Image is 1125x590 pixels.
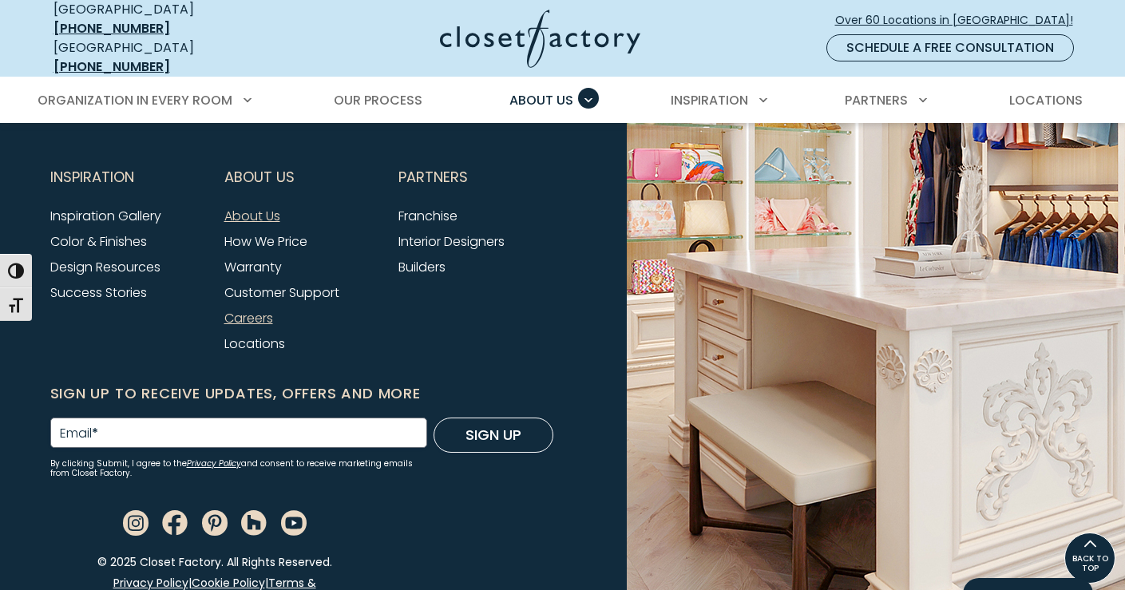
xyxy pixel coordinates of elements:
img: Closet Factory Logo [440,10,640,68]
span: Locations [1009,91,1083,109]
a: Franchise [398,207,458,225]
a: Youtube [281,513,307,531]
a: Over 60 Locations in [GEOGRAPHIC_DATA]! [834,6,1087,34]
a: Interior Designers [398,232,505,251]
a: [PHONE_NUMBER] [53,57,170,76]
a: Inspiration Gallery [50,207,161,225]
button: Footer Subnav Button - Partners [398,157,553,197]
button: Sign Up [434,418,553,453]
a: Schedule a Free Consultation [826,34,1074,61]
a: How We Price [224,232,307,251]
a: Success Stories [50,283,147,302]
div: [GEOGRAPHIC_DATA] [53,38,285,77]
a: Entertainment Centers [50,106,190,125]
span: Over 60 Locations in [GEOGRAPHIC_DATA]! [835,12,1086,29]
a: BACK TO TOP [1064,533,1115,584]
span: Inspiration [50,157,134,197]
a: Builders [398,258,446,276]
span: Inspiration [671,91,748,109]
a: Color & Finishes [50,232,147,251]
small: By clicking Submit, I agree to the and consent to receive marketing emails from Closet Factory. [50,459,427,478]
span: Partners [398,157,468,197]
span: Our Process [334,91,422,109]
a: [PHONE_NUMBER] [53,19,170,38]
span: About Us [224,157,295,197]
nav: Primary Menu [26,78,1099,123]
span: BACK TO TOP [1065,554,1115,573]
a: Locations [224,335,285,353]
h6: Sign Up to Receive Updates, Offers and More [50,382,553,405]
a: Pinterest [202,513,228,531]
a: Warranty [224,258,282,276]
label: Email [60,427,98,440]
a: Houzz [241,513,267,531]
a: Design Resources [50,258,160,276]
span: Organization in Every Room [38,91,232,109]
a: Customer Support [224,283,339,302]
button: Footer Subnav Button - About Us [224,157,379,197]
a: Facebook [162,513,188,531]
span: Partners [845,91,908,109]
span: About Us [509,91,573,109]
button: Footer Subnav Button - Inspiration [50,157,205,197]
a: Careers [224,309,273,327]
a: Privacy Policy [187,457,241,469]
a: About Us [224,207,280,225]
a: Instagram [123,513,149,531]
